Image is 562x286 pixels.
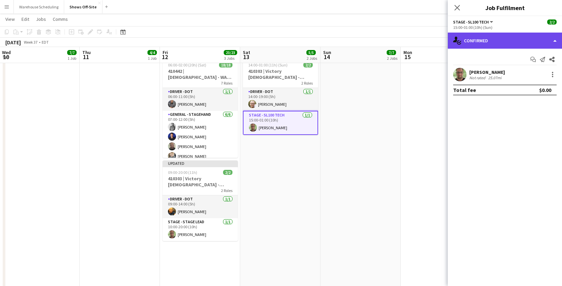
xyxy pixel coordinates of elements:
[50,15,71,23] a: Comms
[19,15,32,23] a: Edit
[3,15,17,23] a: View
[163,88,238,111] app-card-role: Driver - DOT1/106:00-11:00 (5h)[PERSON_NAME]
[221,188,232,193] span: 2 Roles
[448,33,562,49] div: Confirmed
[469,75,487,80] div: Not rated
[303,62,313,67] span: 2/2
[387,56,397,61] div: 2 Jobs
[2,49,11,55] span: Wed
[67,50,77,55] span: 7/7
[301,81,313,86] span: 2 Roles
[469,69,505,75] div: [PERSON_NAME]
[243,88,318,111] app-card-role: Driver - DOT1/114:00-19:00 (5h)[PERSON_NAME]
[21,16,29,22] span: Edit
[453,87,476,93] div: Total fee
[243,68,318,80] h3: 410303 | Victory [DEMOGRAPHIC_DATA] - Volunteer Appreciation Event
[163,49,168,55] span: Fri
[224,50,237,55] span: 23/23
[221,81,232,86] span: 7 Roles
[453,25,557,30] div: 15:00-01:00 (10h) (Sun)
[243,58,318,135] app-job-card: 14:00-01:00 (11h) (Sun)2/2410303 | Victory [DEMOGRAPHIC_DATA] - Volunteer Appreciation Event2 Rol...
[1,53,11,61] span: 10
[22,40,39,45] span: Week 37
[243,111,318,135] app-card-role: Stage - SL100 Tech1/115:00-01:00 (10h)[PERSON_NAME]
[402,53,412,61] span: 15
[163,218,238,241] app-card-role: Stage - Stage Lead1/110:00-20:00 (10h)[PERSON_NAME]
[453,19,489,25] span: Stage - SL100 Tech
[539,87,551,93] div: $0.00
[5,16,15,22] span: View
[14,0,64,13] button: Warehouse Scheduling
[36,16,46,22] span: Jobs
[148,56,157,61] div: 1 Job
[163,160,238,241] app-job-card: Updated09:00-20:00 (11h)2/2410303 | Victory [DEMOGRAPHIC_DATA] - Volunteer Appreciation Event2 Ro...
[53,16,68,22] span: Comms
[242,53,250,61] span: 13
[403,49,412,55] span: Mon
[82,49,91,55] span: Thu
[81,53,91,61] span: 11
[306,50,316,55] span: 5/5
[64,0,102,13] button: Shows Off-Site
[163,195,238,218] app-card-role: Driver - DOT1/109:00-14:00 (5h)[PERSON_NAME]
[168,62,206,67] span: 06:00-02:00 (20h) (Sat)
[163,58,238,158] app-job-card: 06:00-02:00 (20h) (Sat)18/18410442 | [DEMOGRAPHIC_DATA] - WAVE College Ministry 20257 RolesDriver...
[322,53,331,61] span: 14
[243,49,250,55] span: Sat
[219,62,232,67] span: 18/18
[453,19,494,25] button: Stage - SL100 Tech
[487,75,503,80] div: 25.07mi
[68,56,76,61] div: 1 Job
[163,68,238,80] h3: 410442 | [DEMOGRAPHIC_DATA] - WAVE College Ministry 2025
[448,3,562,12] h3: Job Fulfilment
[147,50,157,55] span: 4/4
[33,15,49,23] a: Jobs
[163,160,238,166] div: Updated
[307,56,317,61] div: 2 Jobs
[5,39,21,46] div: [DATE]
[323,49,331,55] span: Sun
[168,170,197,175] span: 09:00-20:00 (11h)
[248,62,288,67] span: 14:00-01:00 (11h) (Sun)
[387,50,396,55] span: 7/7
[163,111,238,182] app-card-role: General - Stagehand6/607:00-12:00 (5h)[PERSON_NAME][PERSON_NAME][PERSON_NAME][PERSON_NAME]
[42,40,49,45] div: EDT
[163,176,238,188] h3: 410303 | Victory [DEMOGRAPHIC_DATA] - Volunteer Appreciation Event
[547,19,557,25] span: 2/2
[162,53,168,61] span: 12
[223,170,232,175] span: 2/2
[224,56,237,61] div: 3 Jobs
